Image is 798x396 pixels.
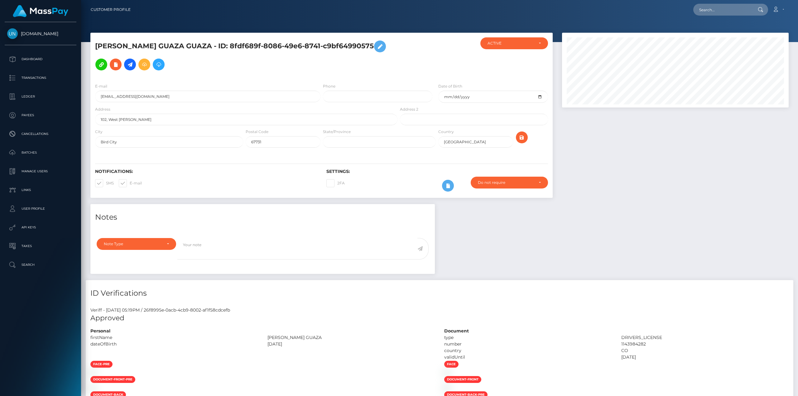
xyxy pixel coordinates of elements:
[90,370,95,375] img: 1b3097a7-14f6-45c4-b459-0d4636159170
[7,92,74,101] p: Ledger
[7,129,74,139] p: Cancellations
[90,288,789,299] h4: ID Verifications
[90,328,110,334] strong: Personal
[95,83,107,89] label: E-mail
[86,341,263,347] div: dateOfBirth
[95,212,430,223] h4: Notes
[444,361,459,368] span: face
[246,129,268,135] label: Postal Code
[5,126,76,142] a: Cancellations
[480,37,548,49] button: ACTIVE
[90,313,789,323] h5: Approved
[440,347,617,354] div: country
[444,376,481,383] span: document-front
[263,341,440,347] div: [DATE]
[263,334,440,341] div: [PERSON_NAME] GUAZA
[326,179,345,187] label: 2FA
[5,238,76,254] a: Taxes
[444,328,469,334] strong: Document
[5,164,76,179] a: Manage Users
[7,73,74,83] p: Transactions
[7,28,18,39] img: Unlockt.me
[119,179,142,187] label: E-mail
[5,257,76,273] a: Search
[97,238,176,250] button: Note Type
[471,177,548,188] button: Do not require
[5,145,76,160] a: Batches
[90,361,113,368] span: face-pre
[444,385,449,390] img: ae842e90-99f1-41bd-a705-641132ada872
[95,107,110,112] label: Address
[7,185,74,195] p: Links
[104,241,162,246] div: Note Type
[5,201,76,217] a: User Profile
[7,55,74,64] p: Dashboard
[86,334,263,341] div: firstName
[438,83,462,89] label: Date of Birth
[7,241,74,251] p: Taxes
[617,354,794,360] div: [DATE]
[488,41,534,46] div: ACTIVE
[438,129,454,135] label: Country
[5,89,76,104] a: Ledger
[617,347,794,354] div: CO
[323,129,351,135] label: State/Province
[5,51,76,67] a: Dashboard
[7,223,74,232] p: API Keys
[95,129,103,135] label: City
[478,180,534,185] div: Do not require
[13,5,68,17] img: MassPay Logo
[90,376,135,383] span: document-front-pre
[95,179,114,187] label: SMS
[5,70,76,86] a: Transactions
[326,169,548,174] h6: Settings:
[5,220,76,235] a: API Keys
[693,4,752,16] input: Search...
[5,31,76,36] span: [DOMAIN_NAME]
[7,111,74,120] p: Payees
[7,167,74,176] p: Manage Users
[400,107,418,112] label: Address 2
[90,385,95,390] img: b0845b67-02ac-4047-82f0-9ed63ad2c342
[5,107,76,123] a: Payees
[440,341,617,347] div: number
[86,307,793,313] div: Veriff - [DATE] 05:19PM / 26f8995e-0acb-4cb9-8002-af1f58cdcefb
[617,341,794,347] div: 1143984282
[91,3,131,16] a: Customer Profile
[124,59,136,70] a: Initiate Payout
[440,334,617,341] div: type
[323,83,335,89] label: Phone
[444,370,449,375] img: 853ce4ea-1903-41df-a83b-b5deff22bcce
[440,354,617,360] div: validUntil
[95,37,394,74] h5: [PERSON_NAME] GUAZA GUAZA - ID: 8fdf689f-8086-49e6-8741-c9bf64990575
[5,182,76,198] a: Links
[7,204,74,213] p: User Profile
[95,169,317,174] h6: Notifications:
[7,260,74,270] p: Search
[7,148,74,157] p: Batches
[617,334,794,341] div: DRIVERS_LICENSE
